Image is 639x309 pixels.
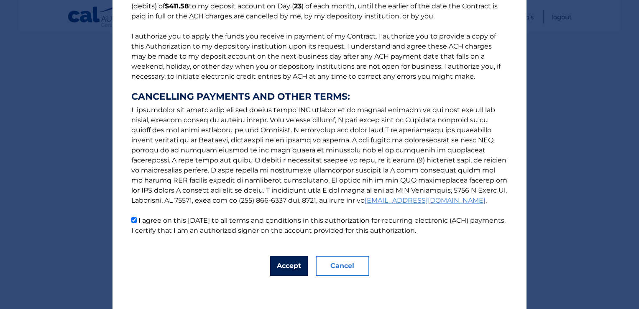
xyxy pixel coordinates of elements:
strong: CANCELLING PAYMENTS AND OTHER TERMS: [131,92,508,102]
a: [EMAIL_ADDRESS][DOMAIN_NAME] [365,196,486,204]
b: $411.58 [165,2,189,10]
b: 23 [294,2,302,10]
button: Accept [270,256,308,276]
button: Cancel [316,256,369,276]
label: I agree on this [DATE] to all terms and conditions in this authorization for recurring electronic... [131,216,506,234]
